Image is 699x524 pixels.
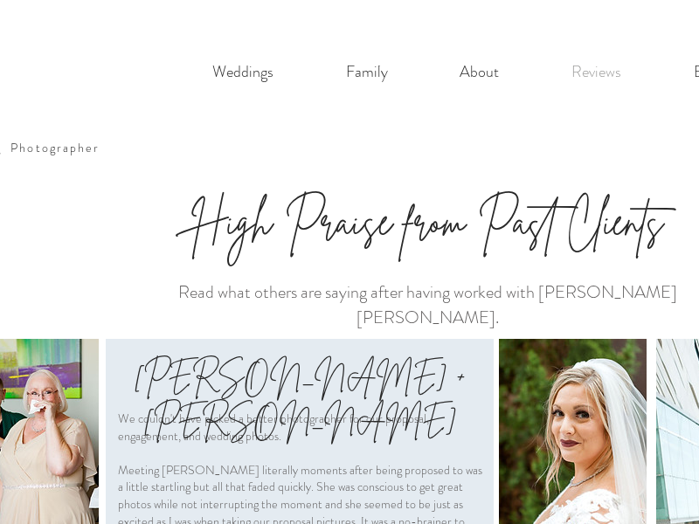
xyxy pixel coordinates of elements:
span: We couldn't have picked a better photographer for our proposal, engagement, and wedding photos. [118,410,429,445]
a: About [424,54,535,90]
p: Family [337,54,397,90]
a: Reviews [535,54,657,90]
p: About [451,54,508,90]
span: Read what others are saying after having worked with [PERSON_NAME] [PERSON_NAME]. [178,279,677,330]
span: [PERSON_NAME] + [PERSON_NAME] [134,357,466,438]
p: Reviews [563,54,630,90]
a: Family [309,54,424,90]
span: High Praise from Past Clients [192,194,663,250]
